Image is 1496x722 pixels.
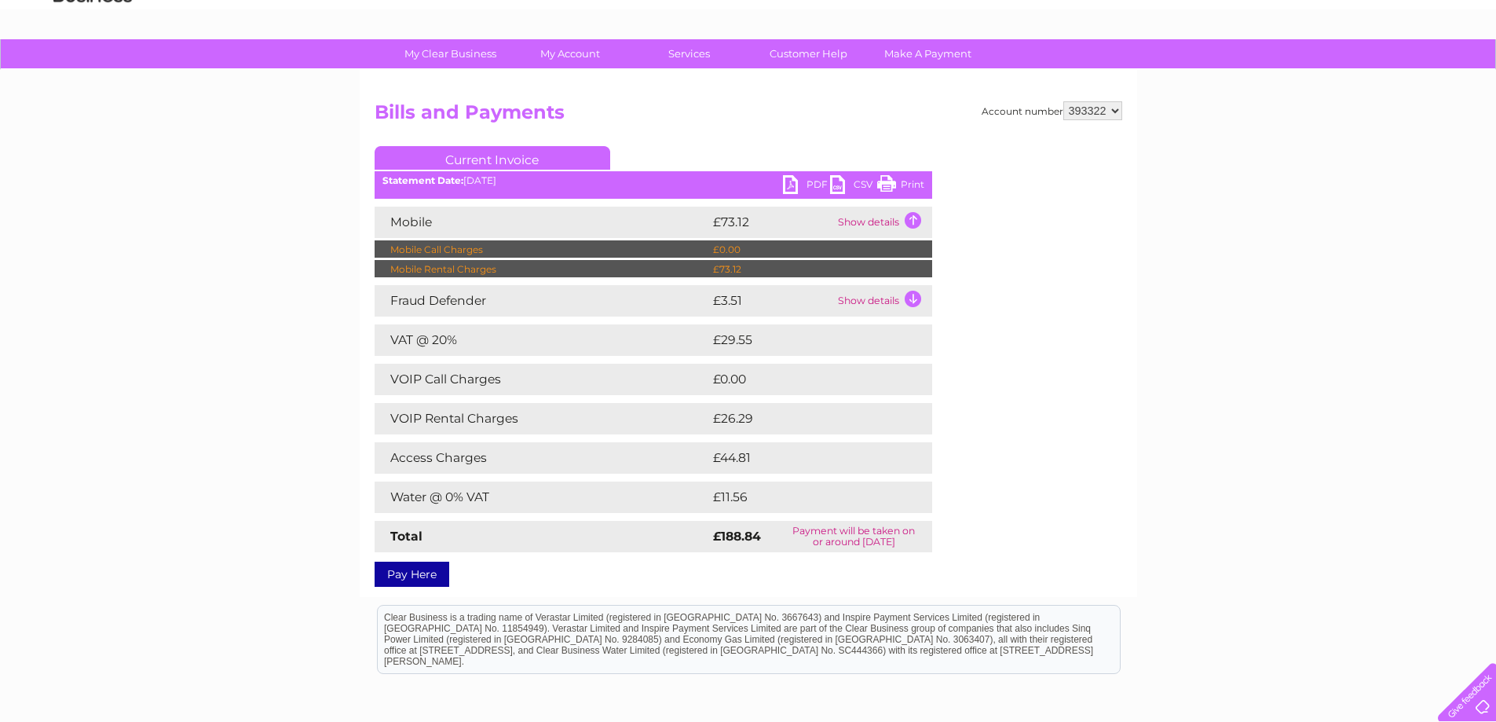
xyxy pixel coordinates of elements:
a: Services [624,39,754,68]
a: Water [1220,67,1249,79]
td: £0.00 [709,240,908,259]
a: Log out [1444,67,1481,79]
td: Show details [834,285,932,317]
td: £3.51 [709,285,834,317]
h2: Bills and Payments [375,101,1122,131]
a: My Clear Business [386,39,515,68]
strong: Total [390,529,422,544]
td: £26.29 [709,403,901,434]
div: Account number [982,101,1122,120]
td: Fraud Defender [375,285,709,317]
a: Current Invoice [375,146,610,170]
b: Statement Date: [382,174,463,186]
a: Contact [1392,67,1430,79]
td: Payment will be taken on or around [DATE] [776,521,932,552]
a: Pay Here [375,562,449,587]
a: Telecoms [1303,67,1350,79]
td: £73.12 [709,207,834,238]
td: VAT @ 20% [375,324,709,356]
a: CSV [830,175,877,198]
img: logo.png [53,41,133,89]
td: £73.12 [709,260,908,279]
td: £0.00 [709,364,896,395]
td: VOIP Rental Charges [375,403,709,434]
td: Mobile Rental Charges [375,260,709,279]
td: VOIP Call Charges [375,364,709,395]
div: Clear Business is a trading name of Verastar Limited (registered in [GEOGRAPHIC_DATA] No. 3667643... [378,9,1120,76]
a: PDF [783,175,830,198]
a: Print [877,175,924,198]
strong: £188.84 [713,529,761,544]
a: Make A Payment [863,39,993,68]
a: Customer Help [744,39,873,68]
a: My Account [505,39,635,68]
td: £44.81 [709,442,899,474]
td: Mobile Call Charges [375,240,709,259]
div: [DATE] [375,175,932,186]
td: Mobile [375,207,709,238]
td: Show details [834,207,932,238]
td: £11.56 [709,482,898,513]
a: 0333 014 3131 [1200,8,1308,27]
td: Water @ 0% VAT [375,482,709,513]
td: £29.55 [709,324,900,356]
a: Energy [1259,67,1293,79]
td: Access Charges [375,442,709,474]
a: Blog [1359,67,1382,79]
